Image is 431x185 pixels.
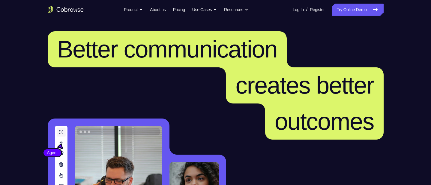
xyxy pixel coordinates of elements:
button: Resources [224,4,248,16]
a: About us [150,4,166,16]
span: Agent [43,150,61,156]
span: outcomes [275,108,374,135]
button: Use Cases [192,4,217,16]
span: / [306,6,307,13]
button: Product [124,4,143,16]
a: Log In [293,4,304,16]
span: creates better [235,72,374,99]
span: Better communication [57,36,277,63]
a: Go to the home page [48,6,84,13]
a: Pricing [173,4,185,16]
a: Try Online Demo [332,4,383,16]
a: Register [310,4,325,16]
